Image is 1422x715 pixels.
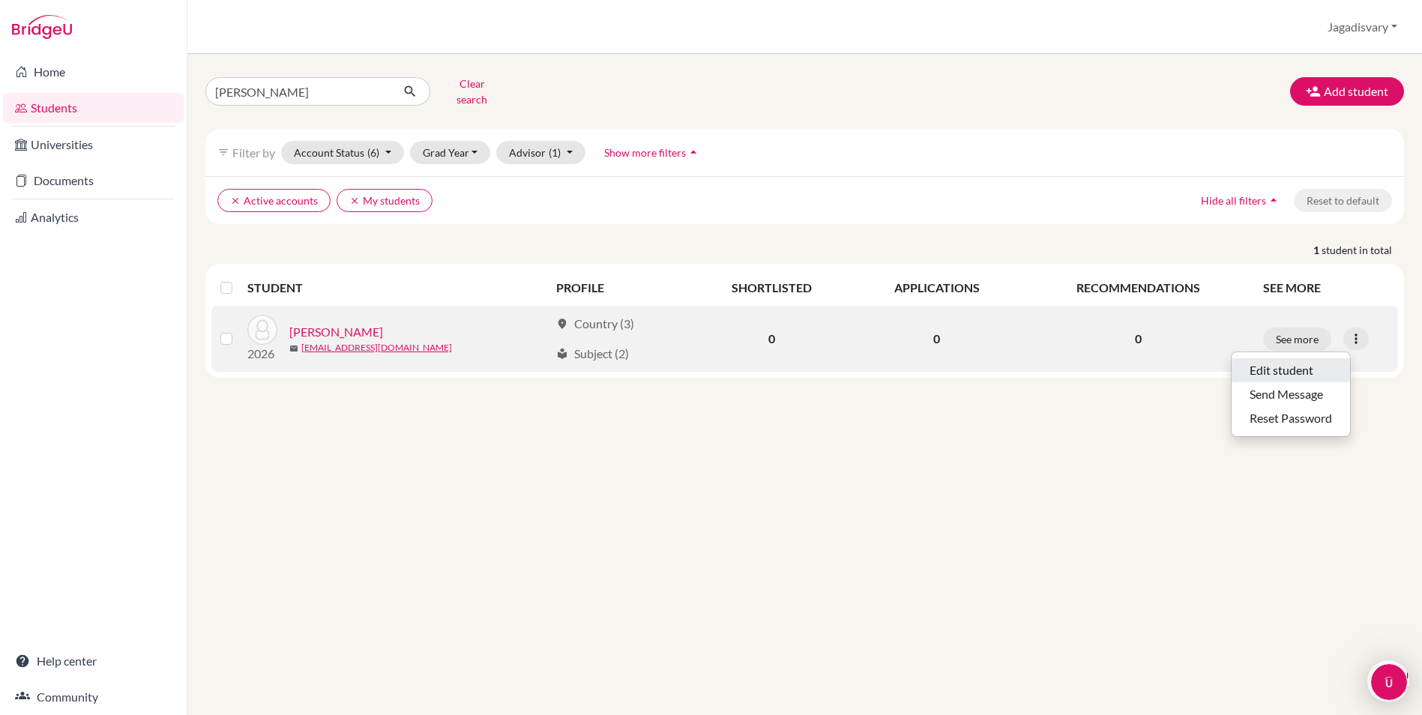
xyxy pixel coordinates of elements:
[16,25,246,40] div: The team typically replies in a few minutes.
[1313,242,1322,258] strong: 1
[1232,358,1350,382] button: Edit student
[1031,330,1245,348] p: 0
[556,318,568,330] span: location_on
[410,141,491,164] button: Grad Year
[686,145,701,160] i: arrow_drop_up
[1266,193,1281,208] i: arrow_drop_up
[556,348,568,360] span: local_library
[367,146,379,159] span: (6)
[1322,242,1404,258] span: student in total
[217,189,331,212] button: clearActive accounts
[289,323,383,341] a: [PERSON_NAME]
[217,146,229,158] i: filter_list
[1367,660,1409,702] iframe: Intercom live chat discovery launcher
[3,202,184,232] a: Analytics
[3,57,184,87] a: Home
[230,196,241,206] i: clear
[247,345,277,363] p: 2026
[205,77,391,106] input: Find student by name...
[1294,189,1392,212] button: Reset to default
[3,93,184,123] a: Students
[3,130,184,160] a: Universities
[1232,382,1350,406] button: Send Message
[232,145,275,160] span: Filter by
[604,146,686,159] span: Show more filters
[6,6,290,47] div: Open Intercom Messenger
[247,315,277,345] img: Khandelwal, Ananya
[1022,270,1254,306] th: RECOMMENDATIONS
[496,141,585,164] button: Advisor(1)
[1188,189,1294,212] button: Hide all filtersarrow_drop_up
[1371,664,1407,700] iframe: Intercom live chat
[1321,13,1404,41] button: Jagadisvary
[556,345,629,363] div: Subject (2)
[349,196,360,206] i: clear
[16,13,246,25] div: Need help?
[3,682,184,712] a: Community
[549,146,561,159] span: (1)
[1201,194,1266,207] span: Hide all filters
[591,141,714,164] button: Show more filtersarrow_drop_up
[12,15,72,39] img: Bridge-U
[281,141,404,164] button: Account Status(6)
[1254,270,1398,306] th: SEE MORE
[337,189,433,212] button: clearMy students
[3,166,184,196] a: Documents
[547,270,691,306] th: PROFILE
[556,315,634,333] div: Country (3)
[1232,406,1350,430] button: Reset Password
[852,270,1022,306] th: APPLICATIONS
[289,344,298,353] span: mail
[1263,328,1331,351] button: See more
[1290,77,1404,106] button: Add student
[691,270,852,306] th: SHORTLISTED
[3,646,184,676] a: Help center
[430,72,513,111] button: Clear search
[247,270,547,306] th: STUDENT
[852,306,1022,372] td: 0
[691,306,852,372] td: 0
[301,341,452,355] a: [EMAIL_ADDRESS][DOMAIN_NAME]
